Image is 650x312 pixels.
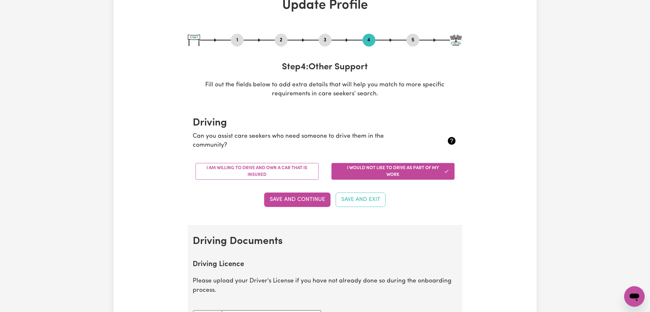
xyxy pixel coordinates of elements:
[363,36,376,44] button: Go to step 4
[624,286,645,307] iframe: Button to launch messaging window
[188,81,462,99] p: Fill out the fields below to add extra details that will help you match to more specific requirem...
[196,163,319,180] button: I am willing to drive and own a car that is insured
[336,193,386,207] button: Save and Exit
[264,193,331,207] button: Save and Continue
[407,36,419,44] button: Go to step 5
[332,163,455,180] button: I would not like to drive as part of my work
[193,277,457,295] p: Please upload your Driver's License if you have not already done so during the onboarding process.
[193,235,457,247] h2: Driving Documents
[193,132,413,151] p: Can you assist care seekers who need someone to drive them in the community?
[193,260,457,269] h2: Driving Licence
[231,36,244,44] button: Go to step 1
[275,36,288,44] button: Go to step 2
[188,62,462,73] h3: Step 4 : Other Support
[193,117,457,129] h2: Driving
[319,36,332,44] button: Go to step 3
